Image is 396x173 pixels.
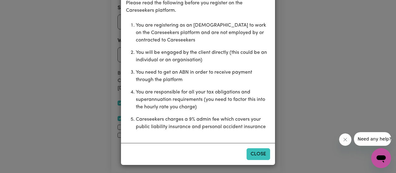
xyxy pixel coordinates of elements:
[371,148,391,168] iframe: Button to launch messaging window
[136,113,270,133] li: Careseekers charges a 9% admin fee which covers your public liability insurance and personal acci...
[339,133,351,146] iframe: Close message
[136,19,270,46] li: You are registering as an [DEMOGRAPHIC_DATA] to work on the Careseekers platform and are not empl...
[136,46,270,66] li: You will be engaged by the client directly (this could be an individual or an organisation)
[4,4,37,9] span: Need any help?
[247,148,270,160] button: Close
[136,86,270,113] li: You are responsible for all your tax obligations and superannuation requirements (you need to fac...
[354,132,391,146] iframe: Message from company
[136,66,270,86] li: You need to get an ABN in order to receive payment through the platform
